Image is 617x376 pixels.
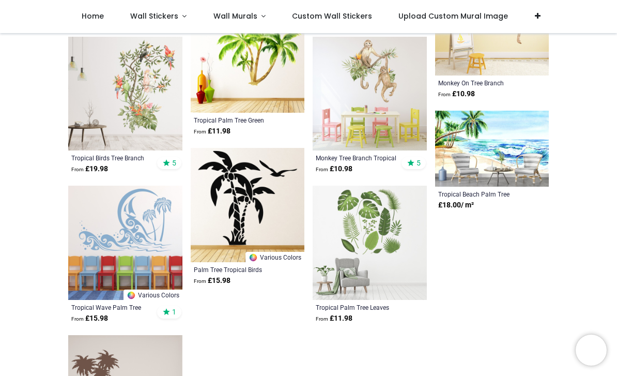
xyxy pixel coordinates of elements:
a: Various Colors [124,290,182,300]
a: Tropical Palm Tree Leaves [316,303,402,311]
img: Tropical Palm Tree Leaves Wall Sticker [313,186,427,300]
span: Upload Custom Mural Image [398,11,508,21]
strong: £ 19.98 [71,164,108,174]
img: Palm Tree Tropical Birds Wall Sticker [191,148,305,262]
a: Tropical Palm Tree Green Leaves [194,116,280,124]
strong: £ 11.98 [194,126,230,137]
span: From [438,92,451,97]
span: From [194,278,206,284]
img: Monkey Tree Branch Tropical Jungle Wall Sticker [313,37,427,151]
iframe: Brevo live chat [576,335,607,366]
a: Monkey Tree Branch Tropical Jungle [316,154,402,162]
strong: £ 10.98 [438,89,475,99]
strong: £ 15.98 [71,313,108,324]
strong: £ 10.98 [316,164,352,174]
a: Monkey On Tree Branch Tropical Jungle [438,79,525,87]
span: 5 [172,158,176,168]
span: Wall Stickers [130,11,178,21]
img: Color Wheel [127,291,136,300]
span: Home [82,11,104,21]
a: Various Colors [245,252,304,262]
img: Tropical Birds Tree Branch Wall Sticker [68,37,182,151]
span: From [71,167,84,172]
span: 1 [172,307,176,317]
strong: £ 11.98 [316,313,352,324]
span: From [316,316,328,322]
a: Palm Tree Tropical Birds [194,265,280,274]
img: Tropical Wave Palm Tree Wall Sticker [68,186,182,300]
a: Tropical Beach Palm Tree Painting Wallpaper [438,190,525,198]
span: From [316,167,328,172]
a: Tropical Wave Palm Tree [71,303,158,311]
strong: £ 15.98 [194,276,230,286]
span: 5 [417,158,421,168]
a: Tropical Birds Tree Branch [71,154,158,162]
img: Color Wheel [249,253,258,262]
span: Custom Wall Stickers [292,11,372,21]
span: From [71,316,84,322]
img: Tropical Beach Palm Tree Painting Wall Mural Wallpaper [435,111,549,187]
span: Wall Murals [213,11,257,21]
span: From [194,129,206,134]
strong: £ 18.00 / m² [438,200,474,210]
